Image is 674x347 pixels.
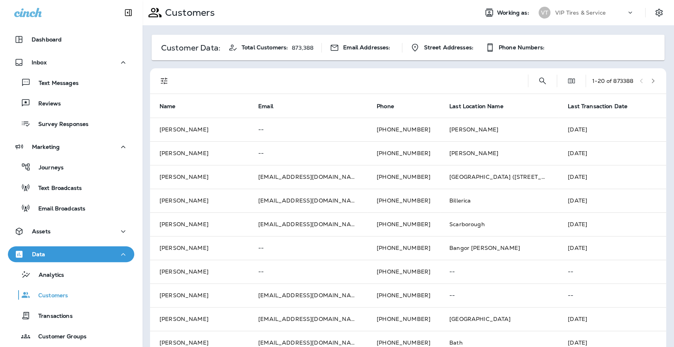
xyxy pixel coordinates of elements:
[499,44,544,51] span: Phone Numbers:
[449,339,463,346] span: Bath
[8,307,134,324] button: Transactions
[249,307,367,331] td: [EMAIL_ADDRESS][DOMAIN_NAME]
[150,260,249,283] td: [PERSON_NAME]
[449,150,498,157] span: [PERSON_NAME]
[568,268,657,275] p: --
[535,73,550,89] button: Search Customers
[31,80,79,87] p: Text Messages
[558,189,666,212] td: [DATE]
[555,9,606,16] p: VIP Tires & Service
[367,307,440,331] td: [PHONE_NUMBER]
[8,179,134,196] button: Text Broadcasts
[367,283,440,307] td: [PHONE_NUMBER]
[558,236,666,260] td: [DATE]
[31,272,64,279] p: Analytics
[367,260,440,283] td: [PHONE_NUMBER]
[258,268,358,275] p: --
[377,103,394,110] span: Phone
[367,212,440,236] td: [PHONE_NUMBER]
[162,7,215,19] p: Customers
[30,333,86,341] p: Customer Groups
[258,245,358,251] p: --
[449,315,511,323] span: [GEOGRAPHIC_DATA]
[150,165,249,189] td: [PERSON_NAME]
[30,185,82,192] p: Text Broadcasts
[367,189,440,212] td: [PHONE_NUMBER]
[292,45,314,51] p: 873,388
[258,126,358,133] p: --
[652,6,666,20] button: Settings
[258,103,283,110] span: Email
[558,118,666,141] td: [DATE]
[449,268,549,275] p: --
[249,189,367,212] td: [EMAIL_ADDRESS][DOMAIN_NAME]
[30,313,73,320] p: Transactions
[377,103,404,110] span: Phone
[8,54,134,70] button: Inbox
[150,307,249,331] td: [PERSON_NAME]
[249,212,367,236] td: [EMAIL_ADDRESS][DOMAIN_NAME]
[449,173,573,180] span: [GEOGRAPHIC_DATA] ([STREET_ADDRESS])
[8,246,134,262] button: Data
[343,44,390,51] span: Email Addresses:
[367,165,440,189] td: [PHONE_NUMBER]
[558,165,666,189] td: [DATE]
[563,73,579,89] button: Edit Fields
[497,9,531,16] span: Working as:
[160,103,186,110] span: Name
[367,236,440,260] td: [PHONE_NUMBER]
[568,103,638,110] span: Last Transaction Date
[258,150,358,156] p: --
[32,36,62,43] p: Dashboard
[539,7,550,19] div: VT
[558,141,666,165] td: [DATE]
[568,103,627,110] span: Last Transaction Date
[32,59,47,66] p: Inbox
[367,118,440,141] td: [PHONE_NUMBER]
[8,200,134,216] button: Email Broadcasts
[8,74,134,91] button: Text Messages
[249,165,367,189] td: [EMAIL_ADDRESS][DOMAIN_NAME]
[150,212,249,236] td: [PERSON_NAME]
[32,228,51,234] p: Assets
[160,103,176,110] span: Name
[30,100,61,108] p: Reviews
[8,115,134,132] button: Survey Responses
[249,283,367,307] td: [EMAIL_ADDRESS][DOMAIN_NAME]
[150,236,249,260] td: [PERSON_NAME]
[424,44,473,51] span: Street Addresses:
[31,164,64,172] p: Journeys
[150,118,249,141] td: [PERSON_NAME]
[30,292,68,300] p: Customers
[8,159,134,175] button: Journeys
[449,221,485,228] span: Scarborough
[449,126,498,133] span: [PERSON_NAME]
[449,103,514,110] span: Last Location Name
[8,95,134,111] button: Reviews
[558,307,666,331] td: [DATE]
[8,32,134,47] button: Dashboard
[258,103,273,110] span: Email
[449,197,471,204] span: Billerica
[8,223,134,239] button: Assets
[8,287,134,303] button: Customers
[30,121,88,128] p: Survey Responses
[150,283,249,307] td: [PERSON_NAME]
[558,212,666,236] td: [DATE]
[150,141,249,165] td: [PERSON_NAME]
[117,5,139,21] button: Collapse Sidebar
[8,328,134,344] button: Customer Groups
[242,44,288,51] span: Total Customers:
[161,45,220,51] p: Customer Data:
[150,189,249,212] td: [PERSON_NAME]
[449,292,549,298] p: --
[32,144,60,150] p: Marketing
[30,205,85,213] p: Email Broadcasts
[156,73,172,89] button: Filters
[568,292,657,298] p: --
[8,139,134,155] button: Marketing
[592,78,633,84] div: 1 - 20 of 873388
[32,251,45,257] p: Data
[8,266,134,283] button: Analytics
[449,103,503,110] span: Last Location Name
